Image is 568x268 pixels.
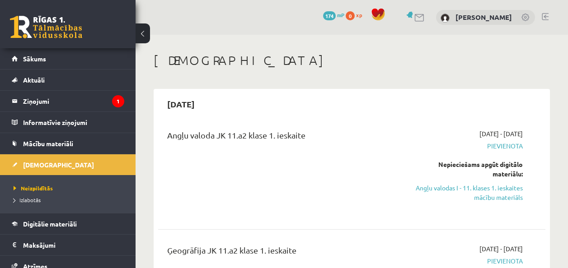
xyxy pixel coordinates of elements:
span: [DATE] - [DATE] [479,129,523,139]
span: Sākums [23,55,46,63]
span: Digitālie materiāli [23,220,77,228]
span: Pievienota [413,141,523,151]
a: [PERSON_NAME] [455,13,512,22]
h1: [DEMOGRAPHIC_DATA] [154,53,550,68]
a: Rīgas 1. Tālmācības vidusskola [10,16,82,38]
h2: [DATE] [158,93,204,115]
a: Digitālie materiāli [12,213,124,234]
a: Informatīvie ziņojumi [12,112,124,133]
span: mP [337,11,344,18]
i: 1 [112,95,124,107]
div: Nepieciešams apgūt digitālo materiālu: [413,160,523,179]
span: 174 [323,11,336,20]
a: 174 mP [323,11,344,18]
legend: Ziņojumi [23,91,124,111]
a: Ziņojumi1 [12,91,124,111]
img: Dēlija Lavrova [441,14,450,23]
a: Sākums [12,48,124,69]
a: Maksājumi [12,235,124,255]
span: [DATE] - [DATE] [479,244,523,254]
span: xp [356,11,362,18]
span: Izlabotās [14,196,41,203]
a: [DEMOGRAPHIC_DATA] [12,154,124,175]
a: 0 xp [346,11,366,18]
span: Aktuāli [23,76,45,84]
a: Angļu valodas I - 11. klases 1. ieskaites mācību materiāls [413,183,523,202]
div: Ģeogrāfija JK 11.a2 klase 1. ieskaite [167,244,400,261]
span: 0 [346,11,355,20]
span: [DEMOGRAPHIC_DATA] [23,161,94,169]
span: Neizpildītās [14,185,53,192]
a: Aktuāli [12,69,124,90]
a: Mācību materiāli [12,133,124,154]
span: Mācību materiāli [23,139,73,148]
legend: Informatīvie ziņojumi [23,112,124,133]
div: Angļu valoda JK 11.a2 klase 1. ieskaite [167,129,400,146]
legend: Maksājumi [23,235,124,255]
span: Pievienota [413,256,523,266]
a: Izlabotās [14,196,127,204]
a: Neizpildītās [14,184,127,192]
